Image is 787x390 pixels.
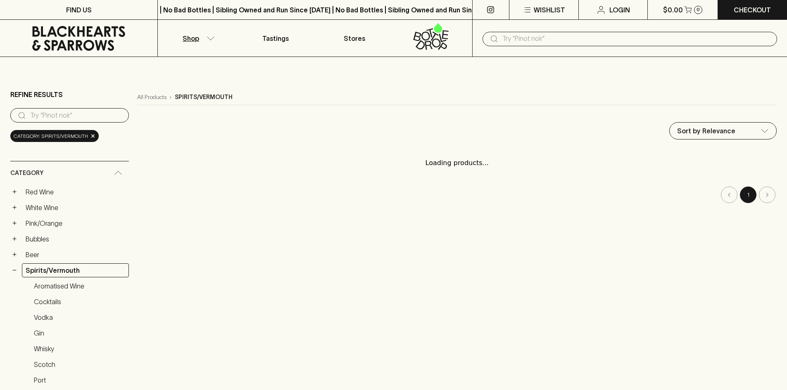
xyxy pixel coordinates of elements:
a: Bubbles [22,232,129,246]
p: Sort by Relevance [677,126,735,136]
button: Shop [158,20,236,57]
div: Sort by Relevance [670,123,776,139]
p: Refine Results [10,90,63,99]
span: Category: spirits/vermouth [14,132,88,140]
button: + [10,219,19,227]
p: Wishlist [534,5,565,15]
button: − [10,266,19,274]
a: Scotch [30,357,129,371]
a: Gin [30,326,129,340]
a: Vodka [30,310,129,324]
a: Beer [22,248,129,262]
a: Spirits/Vermouth [22,263,129,277]
a: Aromatised Wine [30,279,129,293]
a: Stores [315,20,394,57]
p: Stores [344,33,365,43]
p: Shop [183,33,199,43]
p: Login [609,5,630,15]
span: × [90,132,95,140]
p: 0 [697,7,700,12]
span: Category [10,168,43,178]
p: Tastings [262,33,289,43]
a: Cocktails [30,295,129,309]
a: All Products [137,93,166,102]
button: + [10,188,19,196]
p: › [170,93,171,102]
div: Category [10,161,129,185]
a: White Wine [22,201,129,215]
div: Loading products... [137,150,777,176]
p: $0.00 [663,5,683,15]
nav: pagination navigation [137,187,777,203]
a: Whisky [30,342,129,356]
input: Try “Pinot noir” [30,109,122,122]
button: + [10,235,19,243]
input: Try "Pinot noir" [502,32,770,45]
p: FIND US [66,5,92,15]
p: spirits/vermouth [175,93,233,102]
a: Red Wine [22,185,129,199]
button: + [10,203,19,212]
a: Pink/Orange [22,216,129,230]
a: Port [30,373,129,387]
p: Checkout [734,5,771,15]
a: Tastings [236,20,315,57]
button: + [10,251,19,259]
button: page 1 [740,187,756,203]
